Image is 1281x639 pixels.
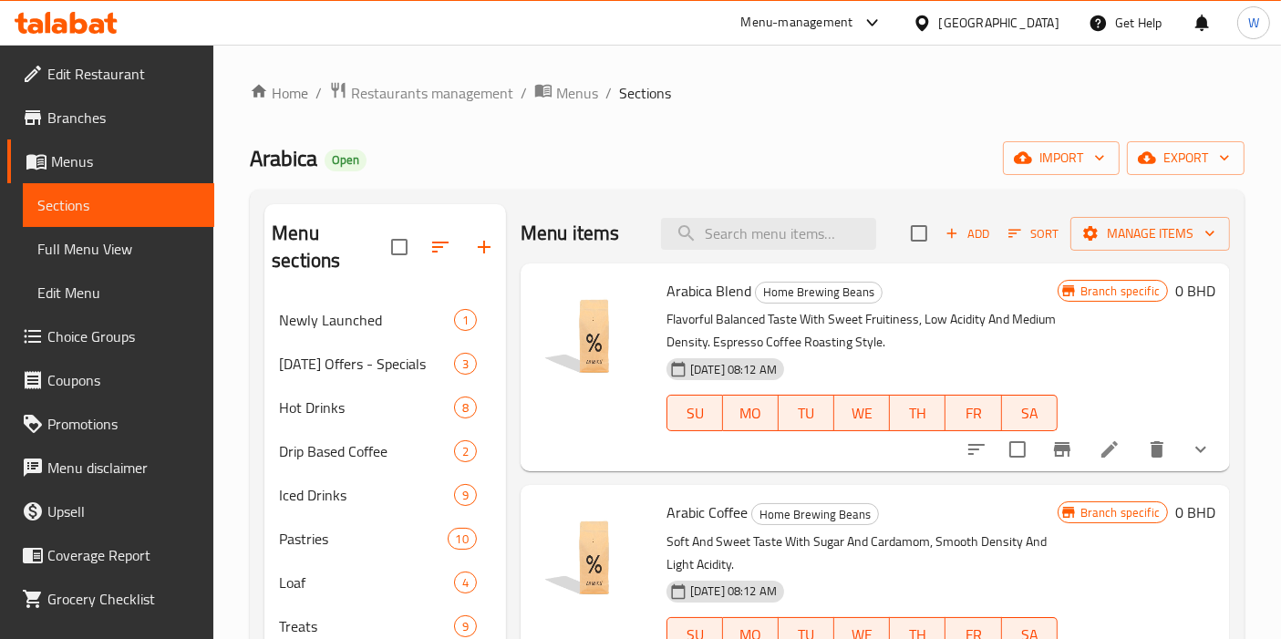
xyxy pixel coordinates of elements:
[264,298,506,342] div: Newly Launched1
[455,356,476,373] span: 3
[730,400,771,427] span: MO
[521,82,527,104] li: /
[462,225,506,269] button: Add section
[1003,141,1120,175] button: import
[666,499,748,526] span: Arabic Coffee
[755,282,883,304] div: Home Brewing Beans
[325,149,367,171] div: Open
[23,183,214,227] a: Sections
[47,107,200,129] span: Branches
[7,402,214,446] a: Promotions
[454,397,477,418] div: items
[47,413,200,435] span: Promotions
[264,342,506,386] div: [DATE] Offers - Specials3
[890,395,945,431] button: TH
[329,81,513,105] a: Restaurants management
[953,400,994,427] span: FR
[455,574,476,592] span: 4
[279,309,454,331] span: Newly Launched
[7,314,214,358] a: Choice Groups
[955,428,998,471] button: sort-choices
[47,63,200,85] span: Edit Restaurant
[943,223,992,244] span: Add
[1142,147,1230,170] span: export
[683,361,784,378] span: [DATE] 08:12 AM
[779,395,834,431] button: TU
[900,214,938,253] span: Select section
[279,572,454,593] span: Loaf
[1073,283,1167,300] span: Branch specific
[1018,147,1105,170] span: import
[1175,278,1215,304] h6: 0 BHD
[47,369,200,391] span: Coupons
[279,484,454,506] div: Iced Drinks
[1073,504,1167,521] span: Branch specific
[1127,141,1245,175] button: export
[1135,428,1179,471] button: delete
[279,353,454,375] div: Ramadan Offers - Specials
[449,531,476,548] span: 10
[842,400,883,427] span: WE
[1008,223,1059,244] span: Sort
[786,400,827,427] span: TU
[47,457,200,479] span: Menu disclaimer
[1085,222,1215,245] span: Manage items
[7,490,214,533] a: Upsell
[454,484,477,506] div: items
[47,544,200,566] span: Coverage Report
[279,615,454,637] span: Treats
[23,271,214,314] a: Edit Menu
[1004,220,1063,248] button: Sort
[7,139,214,183] a: Menus
[897,400,938,427] span: TH
[1040,428,1084,471] button: Branch-specific-item
[250,138,317,179] span: Arabica
[264,473,506,517] div: Iced Drinks9
[250,82,308,104] a: Home
[997,220,1070,248] span: Sort items
[945,395,1001,431] button: FR
[534,81,598,105] a: Menus
[723,395,779,431] button: MO
[272,220,391,274] h2: Menu sections
[454,309,477,331] div: items
[454,572,477,593] div: items
[455,487,476,504] span: 9
[1002,395,1058,431] button: SA
[264,517,506,561] div: Pastries10
[37,194,200,216] span: Sections
[834,395,890,431] button: WE
[264,386,506,429] div: Hot Drinks8
[535,500,652,616] img: Arabic Coffee
[279,397,454,418] span: Hot Drinks
[264,429,506,473] div: Drip Based Coffee2
[666,308,1058,354] p: Flavorful Balanced Taste With Sweet Fruitiness, Low Acidity And Medium Density. Espresso Coffee R...
[752,504,878,525] span: Home Brewing Beans
[1179,428,1223,471] button: show more
[756,282,882,303] span: Home Brewing Beans
[51,150,200,172] span: Menus
[418,225,462,269] span: Sort sections
[279,528,447,550] div: Pastries
[47,325,200,347] span: Choice Groups
[250,81,1245,105] nav: breadcrumb
[279,440,454,462] span: Drip Based Coffee
[619,82,671,104] span: Sections
[1175,500,1215,525] h6: 0 BHD
[675,400,716,427] span: SU
[37,238,200,260] span: Full Menu View
[23,227,214,271] a: Full Menu View
[7,96,214,139] a: Branches
[605,82,612,104] li: /
[1099,438,1121,460] a: Edit menu item
[938,220,997,248] span: Add item
[315,82,322,104] li: /
[264,561,506,604] div: Loaf4
[325,152,367,168] span: Open
[666,277,751,304] span: Arabica Blend
[666,531,1058,576] p: Soft And Sweet Taste With Sugar And Cardamom, Smooth Density And Light Acidity.
[448,528,477,550] div: items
